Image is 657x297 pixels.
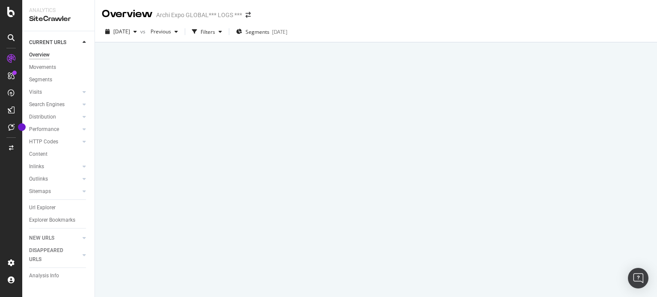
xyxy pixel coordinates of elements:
div: Url Explorer [29,203,56,212]
a: Distribution [29,113,80,122]
span: vs [140,28,147,35]
a: Analysis Info [29,271,89,280]
div: Distribution [29,113,56,122]
a: Outlinks [29,175,80,184]
div: CURRENT URLS [29,38,66,47]
div: Analysis Info [29,271,59,280]
a: Url Explorer [29,203,89,212]
div: Search Engines [29,100,65,109]
a: Performance [29,125,80,134]
a: CURRENT URLS [29,38,80,47]
div: Sitemaps [29,187,51,196]
div: Content [29,150,47,159]
span: Previous [147,28,171,35]
a: DISAPPEARED URLS [29,246,80,264]
div: Tooltip anchor [18,123,26,131]
div: DISAPPEARED URLS [29,246,72,264]
a: Movements [29,63,89,72]
button: Previous [147,25,181,39]
button: Segments[DATE] [233,25,291,39]
a: Search Engines [29,100,80,109]
div: [DATE] [272,28,287,36]
div: Segments [29,75,52,84]
a: Overview [29,50,89,59]
a: NEW URLS [29,234,80,243]
div: HTTP Codes [29,137,58,146]
a: Visits [29,88,80,97]
button: [DATE] [102,25,140,39]
div: NEW URLS [29,234,54,243]
a: Explorer Bookmarks [29,216,89,225]
div: Inlinks [29,162,44,171]
div: Visits [29,88,42,97]
div: Overview [102,7,153,21]
a: Segments [29,75,89,84]
div: Explorer Bookmarks [29,216,75,225]
div: SiteCrawler [29,14,88,24]
div: Overview [29,50,50,59]
a: Inlinks [29,162,80,171]
div: Movements [29,63,56,72]
a: Content [29,150,89,159]
span: Segments [246,28,269,36]
a: Sitemaps [29,187,80,196]
div: arrow-right-arrow-left [246,12,251,18]
a: HTTP Codes [29,137,80,146]
div: Filters [201,28,215,36]
div: Open Intercom Messenger [628,268,648,288]
div: Performance [29,125,59,134]
span: 2025 Sep. 2nd [113,28,130,35]
div: Outlinks [29,175,48,184]
button: Filters [189,25,225,39]
div: Analytics [29,7,88,14]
